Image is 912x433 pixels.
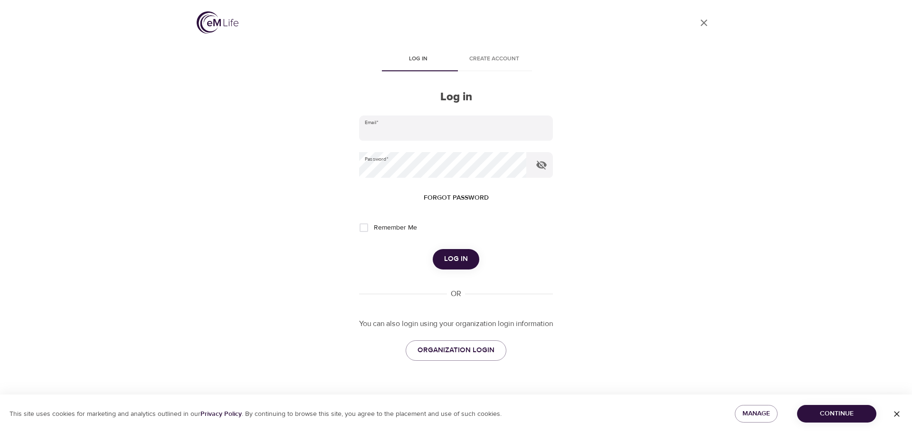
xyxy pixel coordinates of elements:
[433,249,479,269] button: Log in
[406,340,506,360] a: ORGANIZATION LOGIN
[805,408,869,420] span: Continue
[420,189,493,207] button: Forgot password
[418,344,494,356] span: ORGANIZATION LOGIN
[386,54,450,64] span: Log in
[693,11,715,34] a: close
[200,410,242,418] a: Privacy Policy
[735,405,778,423] button: Manage
[742,408,770,420] span: Manage
[359,90,553,104] h2: Log in
[447,289,465,299] div: OR
[444,253,468,265] span: Log in
[359,318,553,329] p: You can also login using your organization login information
[462,54,526,64] span: Create account
[359,48,553,71] div: disabled tabs example
[374,223,417,233] span: Remember Me
[424,192,489,204] span: Forgot password
[797,405,876,423] button: Continue
[197,11,238,34] img: logo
